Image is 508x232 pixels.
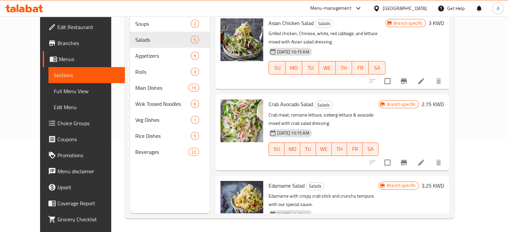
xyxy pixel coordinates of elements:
[57,151,120,159] span: Promotions
[380,156,394,170] span: Select to update
[188,84,199,92] div: items
[363,143,378,156] button: SA
[347,143,363,156] button: FR
[57,199,120,207] span: Coverage Report
[48,99,125,115] a: Edit Menu
[316,143,332,156] button: WE
[417,77,425,85] a: Edit menu item
[220,99,263,142] img: Crab Avocado Salad
[130,13,210,163] nav: Menu sections
[57,183,120,191] span: Upsell
[135,20,191,28] span: Soups
[302,61,319,74] button: TU
[315,20,333,28] div: Salads
[43,35,125,51] a: Branches
[396,73,412,89] button: Branch-specific-item
[43,179,125,195] a: Upsell
[269,181,305,191] span: Edamame Salad
[135,84,188,92] span: Main Dishes
[135,52,191,60] span: Appetizers
[322,63,333,73] span: WE
[332,143,347,156] button: TH
[431,155,447,171] button: delete
[306,182,324,190] span: Salads
[135,68,191,76] span: Rolls
[43,211,125,227] a: Grocery Checklist
[54,103,120,111] span: Edit Menu
[497,5,499,12] span: A
[272,63,283,73] span: SU
[319,144,329,154] span: WE
[269,143,285,156] button: SU
[315,20,333,27] span: Salads
[43,19,125,35] a: Edit Restaurant
[269,61,286,74] button: SU
[130,16,210,32] div: Soups2
[188,148,199,156] div: items
[135,132,191,140] span: Rice Dishes
[130,128,210,144] div: Rice Dishes5
[369,61,385,74] button: SA
[334,144,345,154] span: TH
[57,215,120,223] span: Grocery Checklist
[288,63,300,73] span: MO
[191,117,199,123] span: 1
[43,131,125,147] a: Coupons
[338,63,350,73] span: TH
[191,132,199,140] div: items
[421,181,444,190] h6: 3.25 KWD
[285,143,300,156] button: MO
[43,195,125,211] a: Coverage Report
[191,100,199,108] div: items
[54,87,120,95] span: Full Menu View
[48,67,125,83] a: Sections
[191,37,199,43] span: 5
[191,36,199,44] div: items
[43,147,125,163] a: Promotions
[355,63,366,73] span: FR
[275,49,312,55] span: [DATE] 10:15 AM
[269,99,313,109] span: Crab Avocado Salad
[130,96,210,112] div: Wok Tossed Noodles6
[191,101,199,107] span: 6
[191,133,199,139] span: 5
[189,149,199,155] span: 22
[384,101,418,107] span: Branch specific
[43,115,125,131] a: Choice Groups
[220,18,263,61] img: Asian Chicken Salad
[189,85,199,91] span: 15
[130,64,210,80] div: Rolls3
[48,83,125,99] a: Full Menu View
[286,61,302,74] button: MO
[383,5,427,12] div: [GEOGRAPHIC_DATA]
[380,74,394,88] span: Select to update
[220,181,263,224] img: Edamame Salad
[421,99,444,109] h6: 2.75 KWD
[275,130,312,136] span: [DATE] 10:15 AM
[315,101,332,109] span: Salads
[57,135,120,143] span: Coupons
[135,116,191,124] span: Veg Dishes
[303,144,313,154] span: TU
[272,144,282,154] span: SU
[314,101,333,109] div: Salads
[300,143,316,156] button: TU
[269,29,385,46] p: Grilled chicken, Chinese, white, red cabbage, and lettuce mixed with Asian salad dressing.
[306,182,324,190] div: Salads
[269,192,378,209] p: Edamame with crispy crab stick and crunchy tempura with our special sauce.
[319,61,336,74] button: WE
[191,20,199,28] div: items
[396,155,412,171] button: Branch-specific-item
[135,148,188,156] span: Beverages
[130,80,210,96] div: Main Dishes15
[287,144,298,154] span: MO
[269,18,314,28] span: Asian Chicken Salad
[43,163,125,179] a: Menu disclaimer
[57,167,120,175] span: Menu disclaimer
[269,111,378,128] p: Crab meat, romaine lettuce, iceberg lettuce & avocado mixed with crab salad dressing.
[310,4,351,12] div: Menu-management
[431,73,447,89] button: delete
